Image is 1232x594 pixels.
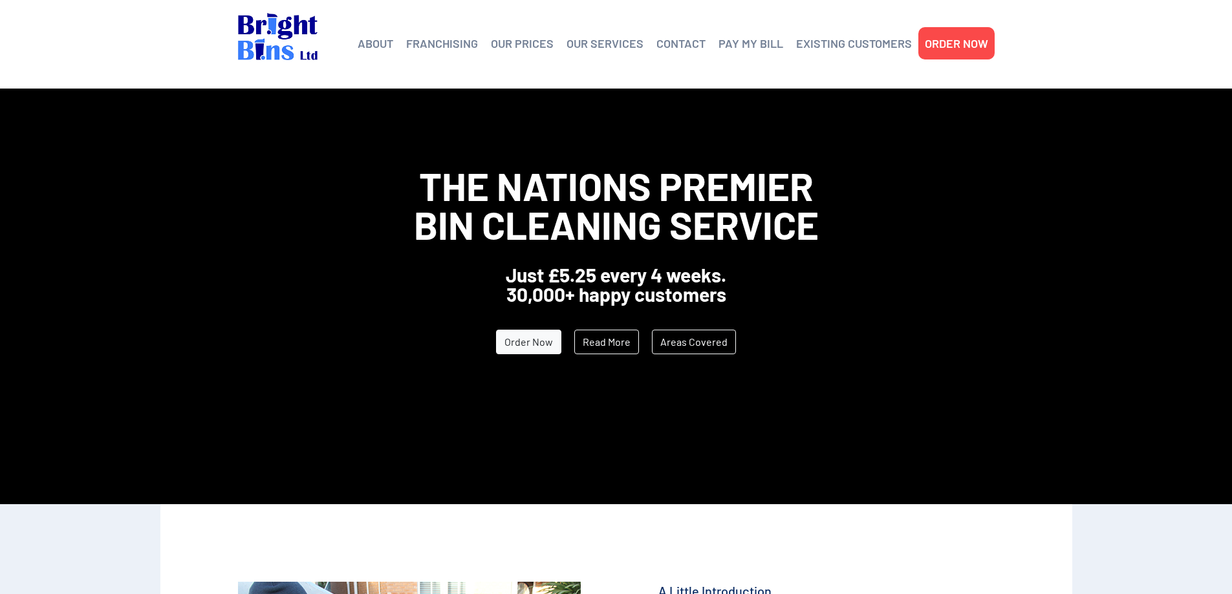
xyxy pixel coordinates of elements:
[406,34,478,53] a: FRANCHISING
[567,34,643,53] a: OUR SERVICES
[796,34,912,53] a: EXISTING CUSTOMERS
[925,34,988,53] a: ORDER NOW
[496,330,561,354] a: Order Now
[358,34,393,53] a: ABOUT
[719,34,783,53] a: PAY MY BILL
[414,162,819,248] span: The Nations Premier Bin Cleaning Service
[574,330,639,354] a: Read More
[652,330,736,354] a: Areas Covered
[491,34,554,53] a: OUR PRICES
[656,34,706,53] a: CONTACT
